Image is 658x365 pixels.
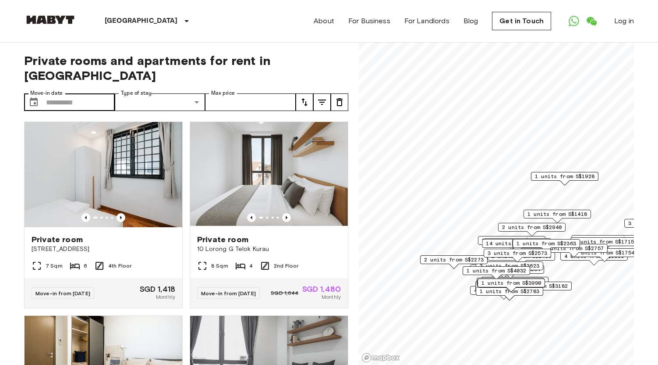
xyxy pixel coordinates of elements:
[540,244,608,258] div: Map marker
[25,93,42,111] button: Choose date
[348,16,390,26] a: For Business
[24,53,348,83] span: Private rooms and apartments for rent in [GEOGRAPHIC_DATA]
[201,290,256,297] span: Move-in from [DATE]
[249,262,253,270] span: 4
[331,93,348,111] button: tune
[302,285,341,293] span: SGD 1,480
[480,262,539,270] span: 3 units from S$3623
[30,89,63,97] label: Move-in date
[322,293,341,301] span: Monthly
[508,282,568,290] span: 1 units from S$3182
[211,262,228,270] span: 8 Sqm
[467,267,526,275] span: 1 units from S$4032
[121,89,152,97] label: Type of stay
[475,281,543,295] div: Map marker
[516,240,576,247] span: 1 units from S$2363
[105,16,178,26] p: [GEOGRAPHIC_DATA]
[492,12,551,30] a: Get in Touch
[404,16,449,26] a: For Landlords
[478,236,545,250] div: Map marker
[614,16,634,26] a: Log in
[32,234,83,245] span: Private room
[140,285,175,293] span: SGD 1,418
[84,262,87,270] span: 6
[485,277,545,285] span: 1 units from S$3600
[32,245,175,254] span: [STREET_ADDRESS]
[477,279,545,293] div: Map marker
[571,235,642,249] div: Map marker
[488,249,547,257] span: 3 units from S$2573
[282,213,291,222] button: Previous image
[296,93,313,111] button: tune
[477,278,544,291] div: Map marker
[361,353,400,363] a: Mapbox logo
[498,223,566,236] div: Map marker
[544,244,604,252] span: 2 units from S$2757
[478,279,545,292] div: Map marker
[271,289,298,297] span: SGD 1,644
[486,240,548,247] span: 14 units from S$2348
[470,286,538,300] div: Map marker
[156,293,175,301] span: Monthly
[81,213,90,222] button: Previous image
[197,234,248,245] span: Private room
[247,213,256,222] button: Previous image
[463,266,530,280] div: Map marker
[197,245,341,254] span: 10 Lorong G Telok Kurau
[190,122,348,308] a: Marketing picture of unit SG-01-029-002-03Previous imagePrevious imagePrivate room10 Lorong G Tel...
[314,16,334,26] a: About
[190,122,348,227] img: Marketing picture of unit SG-01-029-002-03
[313,93,331,111] button: tune
[488,239,547,247] span: 3 units from S$3024
[484,249,551,262] div: Map marker
[560,252,628,265] div: Map marker
[117,213,125,222] button: Previous image
[274,262,298,270] span: 2nd Floor
[527,210,587,218] span: 1 units from S$1418
[481,279,541,287] span: 1 units from S$3990
[531,172,598,186] div: Map marker
[482,236,541,244] span: 3 units from S$1764
[583,12,600,30] a: Open WeChat
[504,282,572,295] div: Map marker
[211,89,235,97] label: Max price
[502,223,562,231] span: 2 units from S$2940
[570,237,638,251] div: Map marker
[108,262,131,270] span: 4th Floor
[513,239,580,253] div: Map marker
[476,287,543,301] div: Map marker
[424,256,484,264] span: 2 units from S$2273
[512,239,580,253] div: Map marker
[25,122,182,227] img: Marketing picture of unit SG-01-109-001-006
[565,12,583,30] a: Open WhatsApp
[477,265,544,279] div: Map marker
[535,172,594,180] span: 1 units from S$1928
[24,15,77,24] img: Habyt
[420,255,488,269] div: Map marker
[488,252,555,265] div: Map marker
[575,236,638,243] span: 17 units from S$1480
[524,210,591,223] div: Map marker
[484,238,551,252] div: Map marker
[482,239,552,253] div: Map marker
[46,262,63,270] span: 7 Sqm
[474,286,534,294] span: 4 units from S$1680
[24,122,183,308] a: Marketing picture of unit SG-01-109-001-006Previous imagePrevious imagePrivate room[STREET_ADDRES...
[481,277,548,290] div: Map marker
[463,16,478,26] a: Blog
[574,238,634,246] span: 1 units from S$1715
[35,290,90,297] span: Move-in from [DATE]
[476,261,543,275] div: Map marker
